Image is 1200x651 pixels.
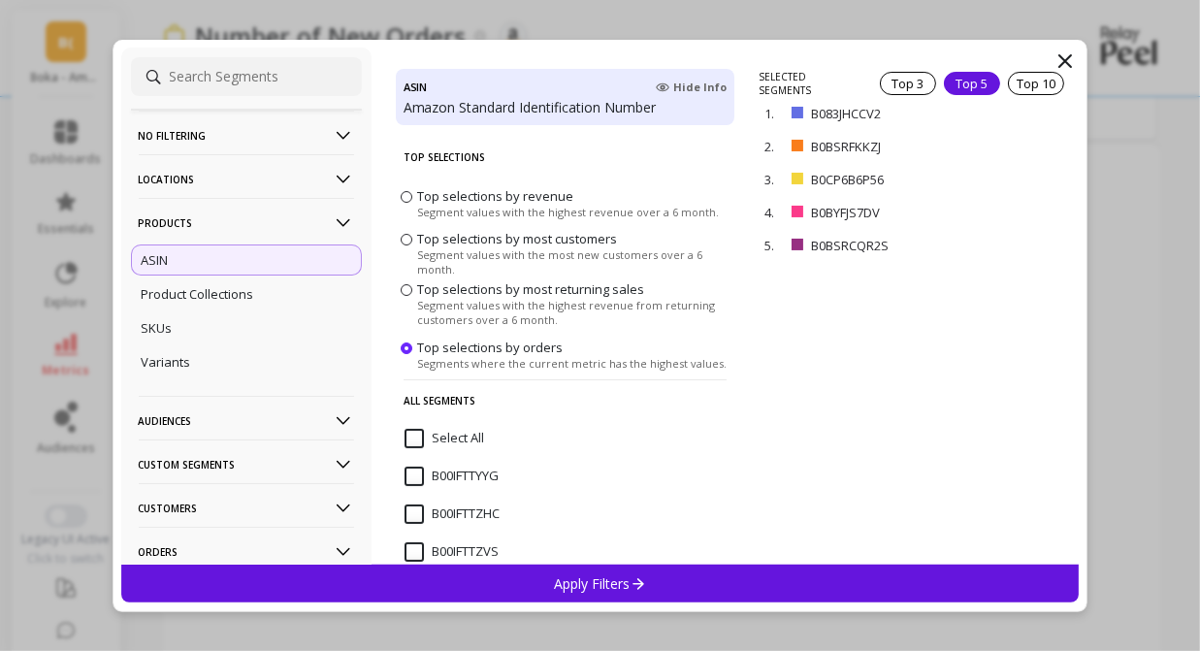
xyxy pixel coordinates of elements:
[142,353,191,371] p: Variants
[139,483,354,533] p: Customers
[139,198,354,247] p: Products
[405,429,484,448] span: Select All
[139,527,354,576] p: Orders
[764,237,784,254] p: 5.
[417,230,617,247] span: Top selections by most customers
[139,396,354,445] p: Audiences
[139,111,354,160] p: No filtering
[656,80,727,95] span: Hide Info
[404,137,727,178] p: Top Selections
[142,285,254,303] p: Product Collections
[142,319,173,337] p: SKUs
[417,355,727,370] span: Segments where the current metric has the highest values.
[404,98,727,117] p: Amazon Standard Identification Number
[759,70,857,97] p: SELECTED SEGMENTS
[811,237,978,254] p: B0BSRCQR2S
[404,77,428,98] h4: ASIN
[139,154,354,204] p: Locations
[417,186,573,204] span: Top selections by revenue
[811,171,975,188] p: B0CP6B6P56
[764,204,784,221] p: 4.
[142,251,169,269] p: ASIN
[880,72,936,95] div: Top 3
[131,57,362,96] input: Search Segments
[139,439,354,489] p: Custom Segments
[417,298,730,327] span: Segment values with the highest revenue from returning customers over a 6 month.
[764,138,784,155] p: 2.
[811,204,973,221] p: B0BYFJS7DV
[811,105,974,122] p: B083JHCCV2
[405,542,499,562] span: B00IFTTZVS
[944,72,1000,95] div: Top 5
[404,379,727,421] p: All Segments
[405,505,500,524] span: B00IFTTZHC
[554,574,646,593] p: Apply Filters
[417,247,730,277] span: Segment values with the most new customers over a 6 month.
[764,105,784,122] p: 1.
[764,171,784,188] p: 3.
[417,204,719,218] span: Segment values with the highest revenue over a 6 month.
[1008,72,1064,95] div: Top 10
[417,338,563,355] span: Top selections by orders
[405,467,499,486] span: B00IFTTYYG
[417,280,644,298] span: Top selections by most returning sales
[811,138,974,155] p: B0BSRFKKZJ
